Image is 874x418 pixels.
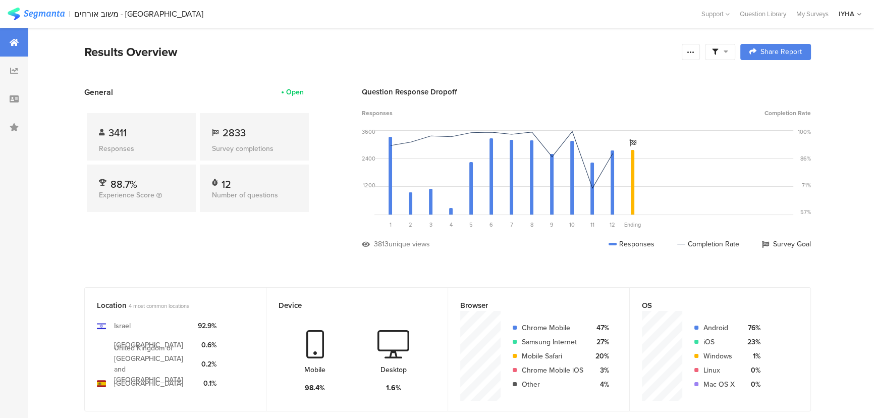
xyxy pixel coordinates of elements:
span: 88.7% [111,177,137,192]
span: General [84,86,113,98]
span: 11 [590,221,594,229]
a: Question Library [735,9,791,19]
div: 20% [591,351,609,361]
span: 1 [390,221,392,229]
div: Results Overview [84,43,677,61]
span: 2833 [223,125,246,140]
span: Completion Rate [764,109,811,118]
div: Device [279,300,419,311]
div: | [69,8,70,20]
div: 3600 [362,128,375,136]
div: 100% [798,128,811,136]
div: United Kingdom of [GEOGRAPHIC_DATA] and [GEOGRAPHIC_DATA] [114,343,190,385]
span: 5 [469,221,473,229]
div: 3813 [374,239,389,249]
div: Desktop [380,364,407,375]
img: segmanta logo [8,8,65,20]
div: 12 [222,177,231,187]
div: [GEOGRAPHIC_DATA] [114,340,183,350]
div: 0% [743,365,760,376]
div: 3% [591,365,609,376]
div: 57% [800,208,811,216]
span: 4 most common locations [129,302,189,310]
span: Experience Score [99,190,154,200]
div: 76% [743,323,760,333]
div: Windows [703,351,735,361]
div: Samsung Internet [522,337,583,347]
span: 6 [489,221,493,229]
div: 1200 [363,181,375,189]
a: My Surveys [791,9,834,19]
div: משוב אורחים - [GEOGRAPHIC_DATA] [74,9,203,19]
div: 0.1% [198,378,216,389]
div: 71% [802,181,811,189]
div: Completion Rate [677,239,739,249]
span: 12 [610,221,615,229]
span: 10 [569,221,575,229]
div: Open [286,87,304,97]
span: 9 [550,221,554,229]
div: unique views [389,239,430,249]
div: iOS [703,337,735,347]
span: Responses [362,109,393,118]
div: Linux [703,365,735,376]
div: Mobile [304,364,325,375]
div: 92.9% [198,321,216,331]
div: Other [522,379,583,390]
div: Israel [114,321,131,331]
span: 7 [510,221,513,229]
span: 4 [450,221,453,229]
div: Browser [460,300,600,311]
span: Share Report [760,48,802,56]
span: 3411 [108,125,127,140]
div: 0% [743,379,760,390]
div: OS [642,300,782,311]
div: Support [701,6,730,22]
div: 0.2% [198,359,216,370]
div: 2400 [362,154,375,163]
div: Location [97,300,237,311]
div: 0.6% [198,340,216,350]
div: Responses [609,239,654,249]
div: Chrome Mobile [522,323,583,333]
div: 1.6% [386,383,401,393]
div: 98.4% [305,383,325,393]
span: 8 [530,221,533,229]
div: Android [703,323,735,333]
div: 1% [743,351,760,361]
div: 27% [591,337,609,347]
div: 4% [591,379,609,390]
div: Survey completions [212,143,297,154]
div: 47% [591,323,609,333]
div: Ending [623,221,643,229]
div: Question Response Dropoff [362,86,811,97]
div: 23% [743,337,760,347]
span: 3 [429,221,432,229]
div: Survey Goal [762,239,811,249]
div: Mobile Safari [522,351,583,361]
span: Number of questions [212,190,278,200]
span: 2 [409,221,412,229]
div: [GEOGRAPHIC_DATA] [114,378,183,389]
div: Mac OS X [703,379,735,390]
div: IYHA [839,9,854,19]
i: Survey Goal [629,139,636,146]
div: 86% [800,154,811,163]
div: Responses [99,143,184,154]
div: Chrome Mobile iOS [522,365,583,376]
